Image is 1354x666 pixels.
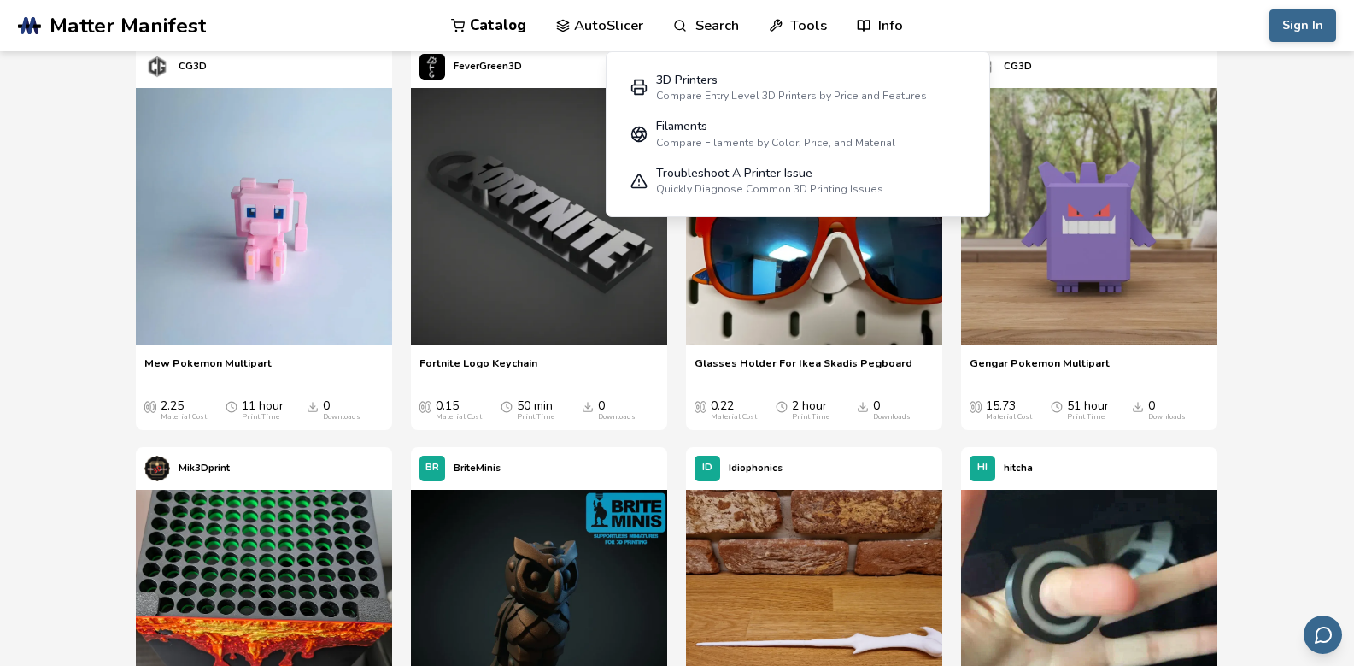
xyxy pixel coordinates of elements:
a: Mew Pokemon Multipart [144,357,272,382]
div: Print Time [1067,413,1105,421]
div: 50 min [517,399,554,421]
div: Material Cost [436,413,482,421]
div: Print Time [517,413,554,421]
div: Print Time [792,413,829,421]
span: Average Print Time [1051,399,1063,413]
span: Downloads [1132,399,1144,413]
a: Troubleshoot A Printer IssueQuickly Diagnose Common 3D Printing Issues [618,157,977,204]
span: Average Print Time [776,399,788,413]
span: Average Print Time [501,399,513,413]
p: Mik3Dprint [179,459,230,477]
div: Filaments [656,120,895,133]
div: Quickly Diagnose Common 3D Printing Issues [656,183,883,195]
div: 0.15 [436,399,482,421]
div: 0 [323,399,360,421]
span: Downloads [582,399,594,413]
div: Downloads [323,413,360,421]
div: Downloads [873,413,911,421]
div: Compare Entry Level 3D Printers by Price and Features [656,90,927,102]
span: Average Cost [695,399,706,413]
div: Troubleshoot A Printer Issue [656,167,883,180]
div: Print Time [242,413,279,421]
span: Average Cost [419,399,431,413]
div: 0 [873,399,911,421]
p: hitcha [1004,459,1033,477]
a: CG3D's profileCG3D [136,45,215,88]
p: FeverGreen3D [454,57,522,75]
div: Material Cost [711,413,757,421]
p: BriteMinis [454,459,501,477]
span: ID [702,463,712,474]
div: 11 hour [242,399,284,421]
div: Downloads [598,413,636,421]
a: 3D PrintersCompare Entry Level 3D Printers by Price and Features [618,64,977,111]
span: HI [977,463,988,474]
span: Matter Manifest [50,14,206,38]
span: Downloads [307,399,319,413]
span: BR [425,463,439,474]
p: CG3D [179,57,207,75]
a: CG3D's profileCG3D [961,45,1040,88]
div: 51 hour [1067,399,1109,421]
button: Sign In [1269,9,1336,42]
img: CG3D's profile [144,54,170,80]
span: Average Cost [144,399,156,413]
div: Material Cost [161,413,207,421]
div: 15.73 [986,399,1032,421]
div: 3D Printers [656,74,927,87]
div: Downloads [1148,413,1186,421]
div: 0.22 [711,399,757,421]
a: FeverGreen3D's profileFeverGreen3D [411,45,530,88]
div: 0 [598,399,636,421]
span: Average Cost [970,399,982,413]
button: Send feedback via email [1304,616,1342,654]
a: Mik3Dprint's profileMik3Dprint [136,447,238,490]
div: Material Cost [986,413,1032,421]
a: FilamentsCompare Filaments by Color, Price, and Material [618,111,977,158]
a: Fortnite Logo Keychain [419,357,537,382]
a: Glasses Holder For Ikea Skadis Pegboard [695,357,912,382]
div: Compare Filaments by Color, Price, and Material [656,137,895,149]
div: 2 hour [792,399,829,421]
img: FeverGreen3D's profile [419,54,445,80]
p: Idiophonics [729,459,783,477]
span: Downloads [857,399,869,413]
div: 0 [1148,399,1186,421]
a: Gengar Pokemon Multipart [970,357,1110,382]
span: Average Print Time [226,399,237,413]
img: Mik3Dprint's profile [144,456,170,481]
p: CG3D [1004,57,1032,75]
div: 2.25 [161,399,207,421]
